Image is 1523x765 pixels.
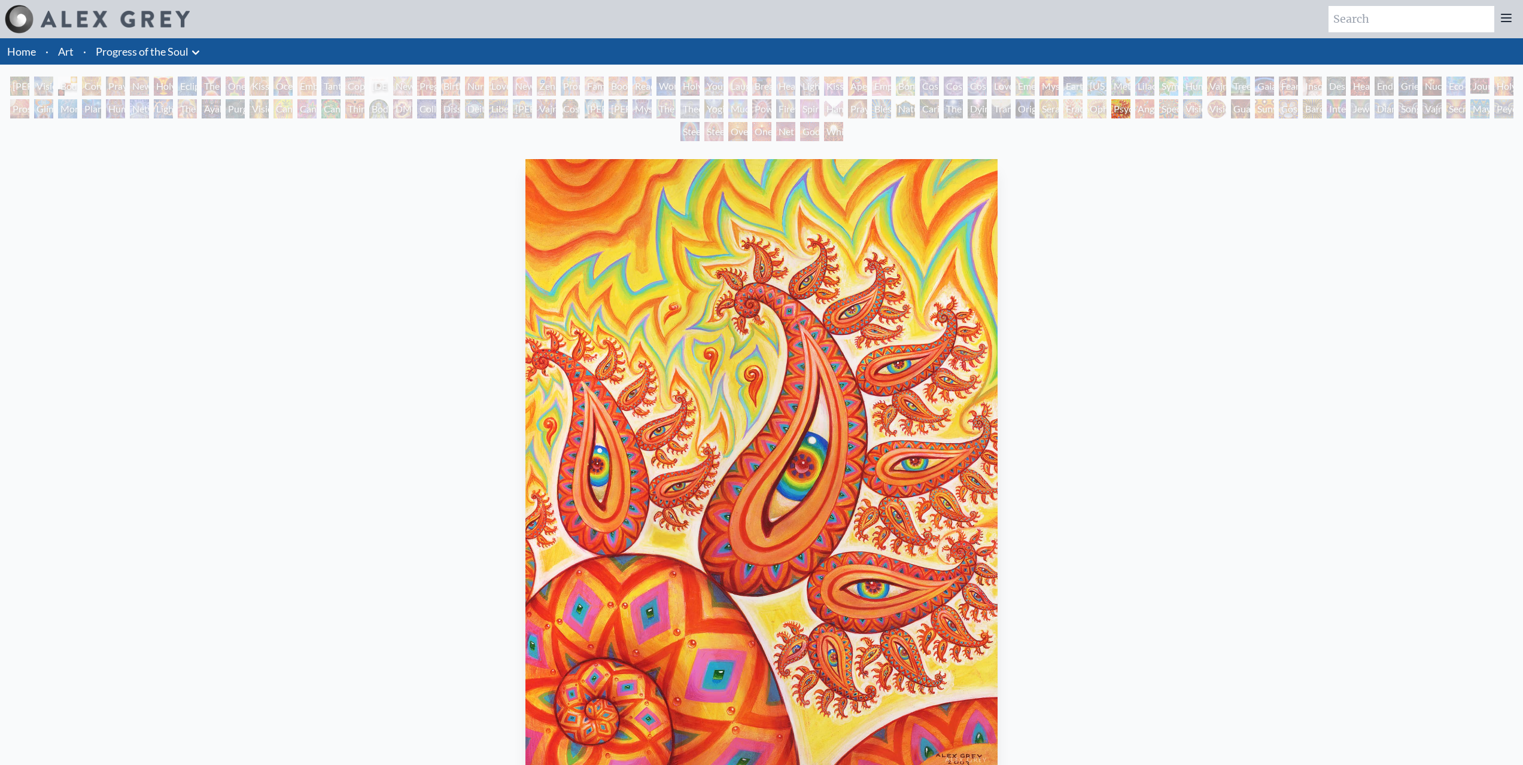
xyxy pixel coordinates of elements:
div: Cosmic Artist [944,77,963,96]
div: Vision Tree [250,99,269,118]
div: The Soul Finds It's Way [944,99,963,118]
div: Symbiosis: Gall Wasp & Oak Tree [1159,77,1178,96]
div: Contemplation [82,77,101,96]
div: Aperture [848,77,867,96]
div: Nursing [465,77,484,96]
div: Young & Old [704,77,723,96]
div: Earth Energies [1063,77,1083,96]
div: Spectral Lotus [1159,99,1178,118]
div: Zena Lotus [537,77,556,96]
div: Copulating [345,77,364,96]
div: Cannabacchus [321,99,341,118]
div: Headache [1351,77,1370,96]
div: Kissing [250,77,269,96]
div: Diamond Being [1375,99,1394,118]
div: One [752,122,771,141]
div: Boo-boo [609,77,628,96]
div: Holy Fire [1494,77,1513,96]
div: Mystic Eye [633,99,652,118]
div: Third Eye Tears of Joy [345,99,364,118]
div: Nuclear Crucifixion [1422,77,1442,96]
div: Deities & Demons Drinking from the Milky Pool [465,99,484,118]
div: Interbeing [1327,99,1346,118]
div: Nature of Mind [896,99,915,118]
div: Cosmic Creativity [920,77,939,96]
div: Planetary Prayers [82,99,101,118]
div: Godself [800,122,819,141]
div: Mayan Being [1470,99,1489,118]
div: Seraphic Transport Docking on the Third Eye [1039,99,1059,118]
div: Body/Mind as a Vibratory Field of Energy [369,99,388,118]
div: Lilacs [1135,77,1154,96]
div: Ocean of Love Bliss [273,77,293,96]
div: Hands that See [824,99,843,118]
div: The Kiss [202,77,221,96]
div: One Taste [226,77,245,96]
div: Spirit Animates the Flesh [800,99,819,118]
div: Eclipse [178,77,197,96]
div: Mudra [728,99,747,118]
div: Visionary Origin of Language [34,77,53,96]
div: Love Circuit [489,77,508,96]
div: Cosmic Lovers [968,77,987,96]
div: Steeplehead 2 [704,122,723,141]
div: Collective Vision [417,99,436,118]
div: Power to the Peaceful [752,99,771,118]
div: Vajra Horse [1207,77,1226,96]
div: Steeplehead 1 [680,122,700,141]
div: Birth [441,77,460,96]
div: Praying Hands [848,99,867,118]
div: Despair [1327,77,1346,96]
a: Art [58,43,74,60]
div: Pregnancy [417,77,436,96]
div: Tantra [321,77,341,96]
div: Song of Vajra Being [1399,99,1418,118]
div: Emerald Grail [1016,77,1035,96]
div: Tree & Person [1231,77,1250,96]
div: Promise [561,77,580,96]
div: Blessing Hand [872,99,891,118]
div: Family [585,77,604,96]
div: Reading [633,77,652,96]
div: Yogi & the Möbius Sphere [704,99,723,118]
div: Humming Bird [1183,77,1202,96]
a: Progress of the Soul [96,43,189,60]
a: Home [7,45,36,58]
div: New Man New Woman [130,77,149,96]
div: DMT - The Spirit Molecule [393,99,412,118]
div: Guardian of Infinite Vision [1231,99,1250,118]
div: Holy Grail [154,77,173,96]
div: Fear [1279,77,1298,96]
div: Metamorphosis [1111,77,1130,96]
div: Secret Writing Being [1446,99,1466,118]
div: Healing [776,77,795,96]
div: Mysteriosa 2 [1039,77,1059,96]
div: Empowerment [872,77,891,96]
div: Vajra Being [1422,99,1442,118]
li: · [78,38,91,65]
div: Networks [130,99,149,118]
div: The Shulgins and their Alchemical Angels [178,99,197,118]
div: Dying [968,99,987,118]
div: Monochord [58,99,77,118]
div: [PERSON_NAME] [585,99,604,118]
div: Embracing [297,77,317,96]
div: Vision Crystal [1183,99,1202,118]
div: Ayahuasca Visitation [202,99,221,118]
div: White Light [824,122,843,141]
div: Firewalking [776,99,795,118]
div: Grieving [1399,77,1418,96]
div: Bardo Being [1303,99,1322,118]
div: Endarkenment [1375,77,1394,96]
div: Psychomicrograph of a Fractal Paisley Cherub Feather Tip [1111,99,1130,118]
div: Ophanic Eyelash [1087,99,1106,118]
div: Caring [920,99,939,118]
input: Search [1329,6,1494,32]
div: Glimpsing the Empyrean [34,99,53,118]
div: Kiss of the [MEDICAL_DATA] [824,77,843,96]
div: Prostration [10,99,29,118]
div: Human Geometry [106,99,125,118]
div: Liberation Through Seeing [489,99,508,118]
div: Eco-Atlas [1446,77,1466,96]
div: Newborn [393,77,412,96]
